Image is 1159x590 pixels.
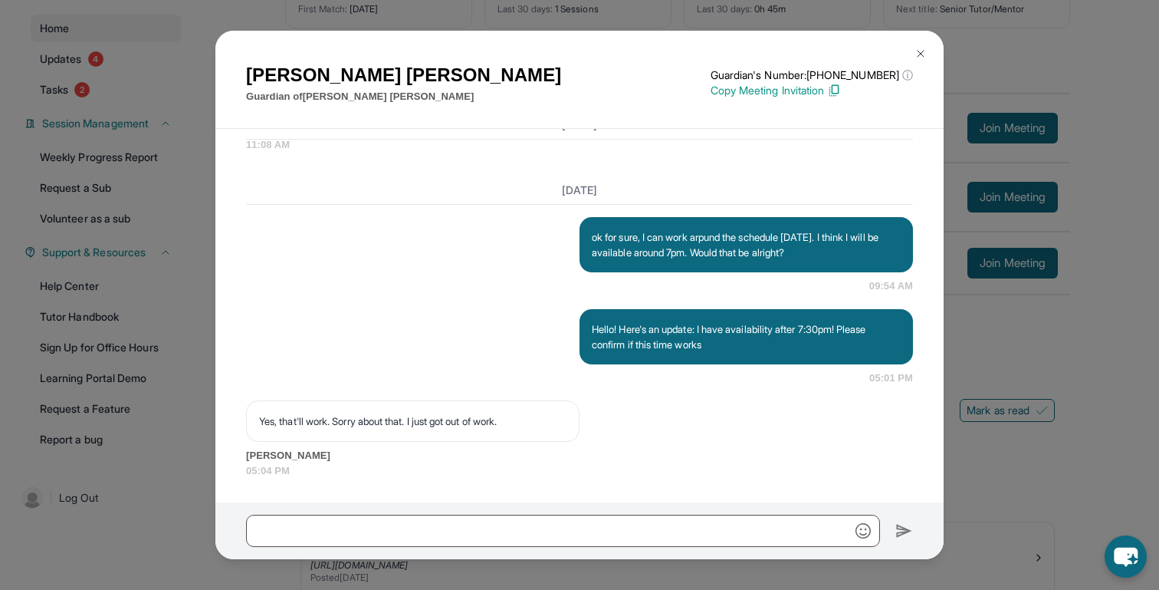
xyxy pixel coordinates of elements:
[902,68,913,83] span: ⓘ
[246,463,913,479] span: 05:04 PM
[711,68,913,83] p: Guardian's Number: [PHONE_NUMBER]
[592,321,901,352] p: Hello! Here's an update: I have availability after 7:30pm! Please confirm if this time works
[246,89,561,104] p: Guardian of [PERSON_NAME] [PERSON_NAME]
[592,229,901,260] p: ok for sure, I can work arpund the schedule [DATE]. I think I will be available around 7pm. Would...
[827,84,841,97] img: Copy Icon
[246,61,561,89] h1: [PERSON_NAME] [PERSON_NAME]
[895,522,913,540] img: Send icon
[914,48,927,60] img: Close Icon
[711,83,913,98] p: Copy Meeting Invitation
[869,279,913,294] span: 09:54 AM
[855,523,871,539] img: Emoji
[869,371,913,386] span: 05:01 PM
[259,414,566,429] p: Yes, that'll work. Sorry about that. I just got out of work.
[246,137,913,153] span: 11:08 AM
[246,448,913,463] span: [PERSON_NAME]
[246,183,913,198] h3: [DATE]
[1105,536,1147,578] button: chat-button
